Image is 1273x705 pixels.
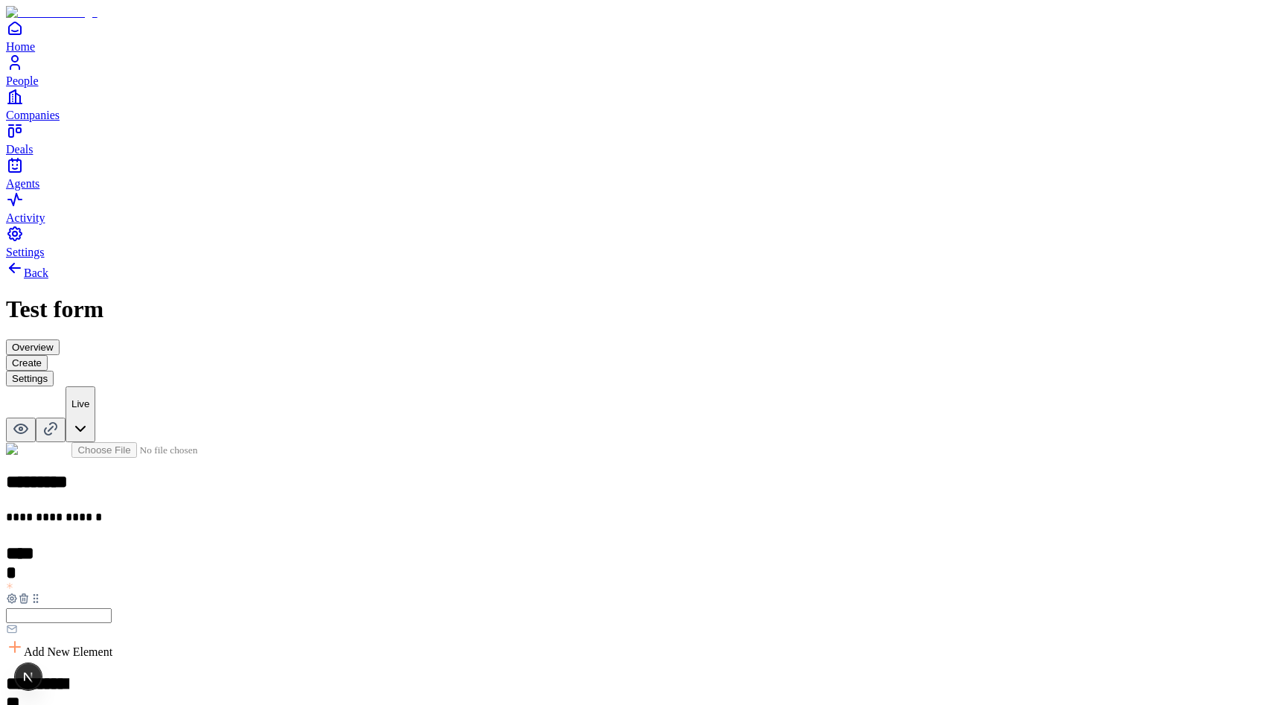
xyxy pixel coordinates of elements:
button: Overview [6,339,60,355]
img: Form Logo [6,443,71,456]
span: People [6,74,39,87]
img: Item Brain Logo [6,6,98,19]
a: Companies [6,88,1267,121]
span: Home [6,40,35,53]
span: Add New Element [24,645,112,658]
a: Deals [6,122,1267,156]
h1: Test form [6,296,1267,323]
button: Settings [6,371,54,386]
span: Settings [6,246,45,258]
a: Back [6,267,48,279]
span: Agents [6,177,39,190]
a: People [6,54,1267,87]
a: Home [6,19,1267,53]
span: Deals [6,143,33,156]
span: Companies [6,109,60,121]
a: Settings [6,225,1267,258]
button: Create [6,355,48,371]
span: Activity [6,211,45,224]
a: Agents [6,156,1267,190]
a: Activity [6,191,1267,224]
